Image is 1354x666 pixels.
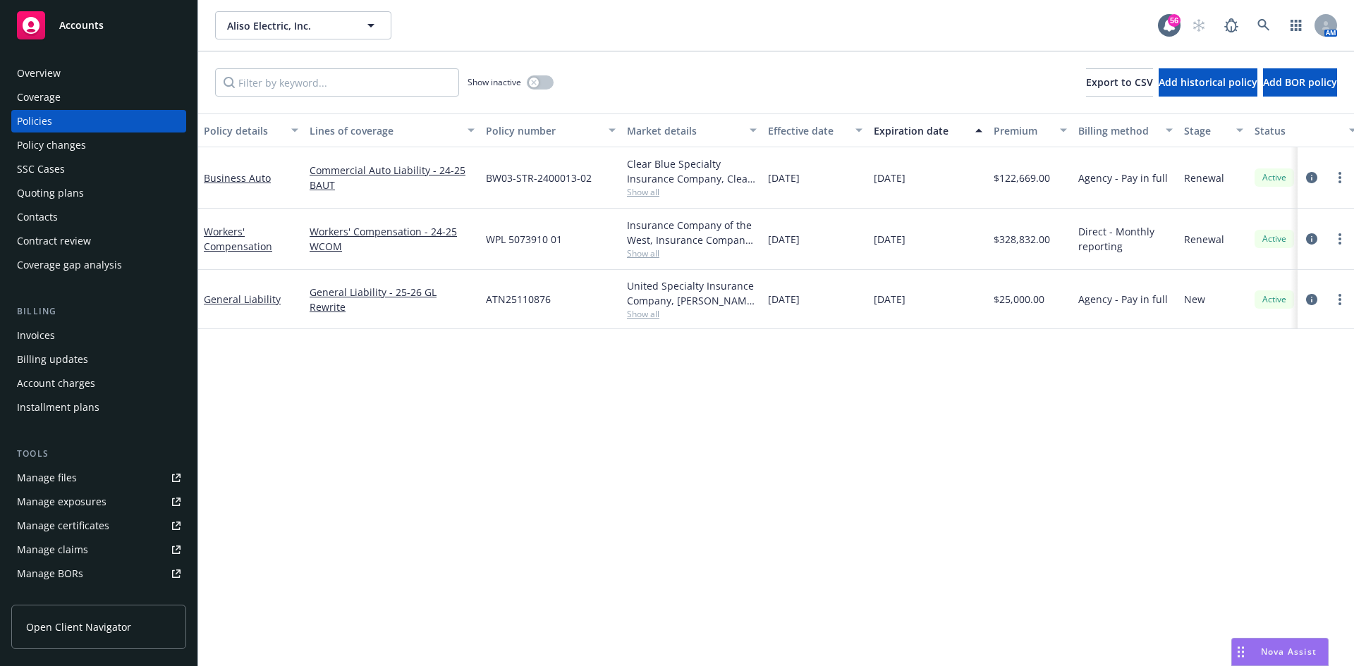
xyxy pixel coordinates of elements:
a: Manage certificates [11,514,186,537]
div: Lines of coverage [310,123,459,138]
button: Premium [988,113,1073,147]
span: Show inactive [468,76,521,88]
a: General Liability [204,292,281,306]
div: Market details [627,123,741,138]
div: Contacts [17,206,58,228]
div: Tools [11,447,186,461]
span: Renewal [1184,171,1224,185]
div: Quoting plans [17,182,84,204]
a: Invoices [11,324,186,347]
button: Aliso Electric, Inc. [215,11,391,39]
span: ATN25110876 [486,292,551,307]
a: circleInformation [1303,169,1320,186]
input: Filter by keyword... [215,68,459,97]
a: Accounts [11,6,186,45]
div: Installment plans [17,396,99,419]
a: Coverage gap analysis [11,254,186,276]
span: Accounts [59,20,104,31]
a: Business Auto [204,171,271,185]
div: Manage exposures [17,491,106,513]
span: [DATE] [768,171,800,185]
div: Billing [11,304,186,319]
div: Manage certificates [17,514,109,537]
a: Manage claims [11,538,186,561]
div: Policy details [204,123,283,138]
span: $328,832.00 [994,232,1050,247]
a: Account charges [11,372,186,395]
div: Manage files [17,467,77,489]
a: Manage exposures [11,491,186,513]
span: Active [1260,171,1288,184]
button: Nova Assist [1231,638,1329,666]
span: WPL 5073910 01 [486,232,562,247]
a: Workers' Compensation [204,225,272,253]
div: SSC Cases [17,158,65,180]
div: Stage [1184,123,1228,138]
div: Billing method [1078,123,1157,138]
span: Active [1260,233,1288,245]
button: Policy details [198,113,304,147]
span: [DATE] [768,292,800,307]
div: Contract review [17,230,91,252]
button: Effective date [762,113,868,147]
span: Show all [627,186,757,198]
div: Policies [17,110,52,132]
div: Expiration date [874,123,967,138]
div: Clear Blue Specialty Insurance Company, Clear Blue Insurance Group, Risk Transfer Partners [627,156,757,186]
div: Effective date [768,123,847,138]
div: Coverage gap analysis [17,254,122,276]
div: Policy changes [17,134,86,156]
a: Installment plans [11,396,186,419]
button: Expiration date [868,113,988,147]
a: circleInformation [1303,291,1320,308]
a: Switch app [1282,11,1310,39]
button: Stage [1178,113,1249,147]
div: Insurance Company of the West, Insurance Company of the West (ICW) [627,218,757,247]
button: Add historical policy [1159,68,1257,97]
div: Invoices [17,324,55,347]
a: more [1331,230,1348,247]
span: Nova Assist [1261,646,1317,658]
span: Aliso Electric, Inc. [227,18,349,33]
a: SSC Cases [11,158,186,180]
button: Lines of coverage [304,113,480,147]
div: Premium [994,123,1051,138]
div: Account charges [17,372,95,395]
span: New [1184,292,1205,307]
button: Market details [621,113,762,147]
a: General Liability - 25-26 GL Rewrite [310,285,475,314]
span: $122,669.00 [994,171,1050,185]
div: Policy number [486,123,600,138]
span: [DATE] [874,232,905,247]
span: BW03-STR-2400013-02 [486,171,592,185]
a: Commercial Auto Liability - 24-25 BAUT [310,163,475,192]
span: Open Client Navigator [26,619,131,634]
span: [DATE] [874,292,905,307]
div: 56 [1168,14,1181,27]
div: Status [1255,123,1341,138]
span: Agency - Pay in full [1078,171,1168,185]
button: Billing method [1073,113,1178,147]
a: Summary of insurance [11,586,186,609]
a: Search [1250,11,1278,39]
a: Report a Bug [1217,11,1245,39]
span: [DATE] [874,171,905,185]
a: Workers' Compensation - 24-25 WCOM [310,224,475,254]
a: Overview [11,62,186,85]
button: Policy number [480,113,621,147]
a: Manage files [11,467,186,489]
div: United Specialty Insurance Company, [PERSON_NAME] Insurance, Amwins [627,278,757,308]
span: Renewal [1184,232,1224,247]
div: Drag to move [1232,639,1250,665]
span: [DATE] [768,232,800,247]
a: Policy changes [11,134,186,156]
div: Manage BORs [17,562,83,585]
span: Active [1260,293,1288,306]
span: Export to CSV [1086,75,1153,89]
div: Overview [17,62,61,85]
span: Add historical policy [1159,75,1257,89]
a: Billing updates [11,348,186,371]
a: Start snowing [1185,11,1213,39]
button: Add BOR policy [1263,68,1337,97]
